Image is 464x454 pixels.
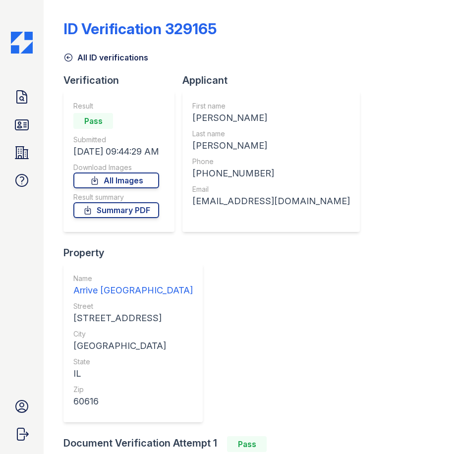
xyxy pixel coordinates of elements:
div: Pass [73,113,113,129]
div: [STREET_ADDRESS] [73,311,193,325]
div: [EMAIL_ADDRESS][DOMAIN_NAME] [192,194,350,208]
div: [GEOGRAPHIC_DATA] [73,339,193,353]
div: Download Images [73,163,159,172]
div: Phone [192,157,350,167]
div: [PERSON_NAME] [192,111,350,125]
div: State [73,357,193,367]
div: Verification [63,73,182,87]
a: All Images [73,172,159,188]
iframe: chat widget [422,414,454,444]
div: Email [192,184,350,194]
div: Street [73,301,193,311]
div: Arrive [GEOGRAPHIC_DATA] [73,284,193,297]
div: [PERSON_NAME] [192,139,350,153]
div: Submitted [73,135,159,145]
div: Result [73,101,159,111]
div: First name [192,101,350,111]
a: All ID verifications [63,52,148,63]
div: [PHONE_NUMBER] [192,167,350,180]
div: Result summary [73,192,159,202]
div: City [73,329,193,339]
img: CE_Icon_Blue-c292c112584629df590d857e76928e9f676e5b41ef8f769ba2f05ee15b207248.png [11,32,33,54]
div: ID Verification 329165 [63,20,217,38]
div: Property [63,246,211,260]
a: Summary PDF [73,202,159,218]
div: Zip [73,385,193,395]
div: IL [73,367,193,381]
div: Last name [192,129,350,139]
div: [DATE] 09:44:29 AM [73,145,159,159]
div: 60616 [73,395,193,408]
a: Name Arrive [GEOGRAPHIC_DATA] [73,274,193,297]
div: Name [73,274,193,284]
div: Pass [227,436,267,452]
div: Document Verification Attempt 1 [63,436,444,452]
div: Applicant [182,73,368,87]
